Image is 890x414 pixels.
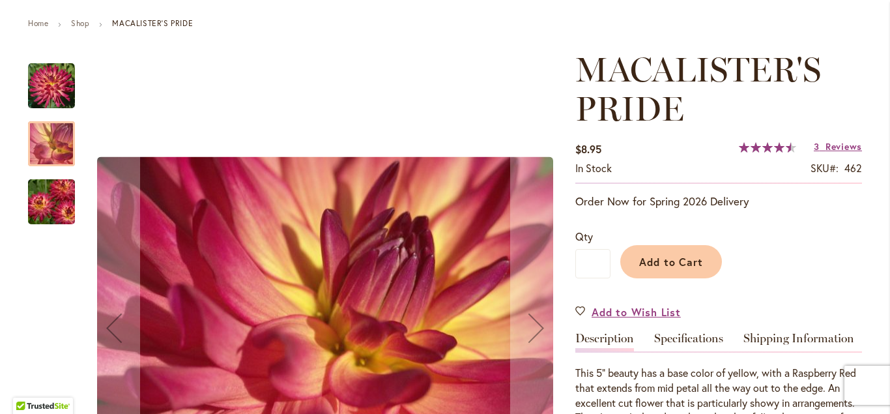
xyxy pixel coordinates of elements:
a: Specifications [654,333,723,351]
span: Add to Cart [639,255,704,269]
div: Availability [575,161,612,176]
button: Add to Cart [620,245,722,278]
span: Add to Wish List [592,304,681,319]
div: 91% [739,142,796,153]
iframe: Launch Accessibility Center [10,368,46,404]
span: Qty [575,229,593,243]
span: In stock [575,161,612,175]
a: Shop [71,18,89,28]
img: MACALISTER'S PRIDE [5,171,98,233]
p: Order Now for Spring 2026 Delivery [575,194,862,209]
a: Shipping Information [743,333,854,351]
span: Reviews [825,140,862,153]
img: MACALISTER'S PRIDE [28,63,75,110]
span: 3 [814,140,820,153]
div: MACALISTER'S PRIDE [28,50,88,108]
span: $8.95 [575,142,601,156]
div: MACALISTER'S PRIDE [28,166,75,224]
div: 462 [844,161,862,176]
div: MACALISTER'S PRIDE [28,108,88,166]
a: Description [575,333,634,351]
span: MACALISTER'S PRIDE [575,49,821,129]
a: Add to Wish List [575,304,681,319]
strong: SKU [811,161,839,175]
a: 3 Reviews [814,140,862,153]
strong: MACALISTER'S PRIDE [112,18,193,28]
a: Home [28,18,48,28]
